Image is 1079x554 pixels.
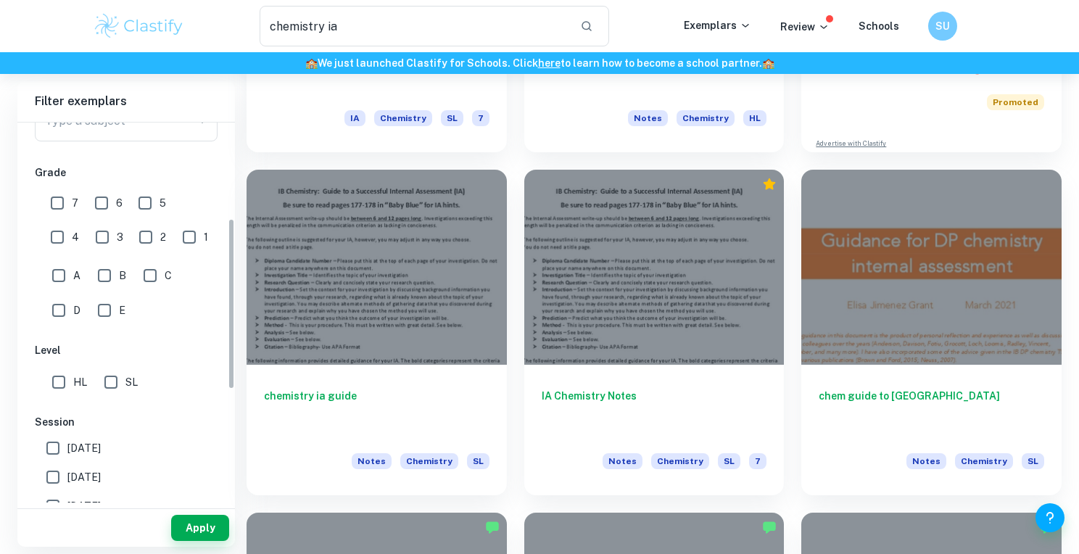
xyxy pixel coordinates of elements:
span: 3 [117,229,123,245]
h6: Level [35,342,218,358]
span: 4 [72,229,79,245]
span: Notes [906,453,946,469]
h6: IA Chemistry Notes [542,388,767,436]
h6: SU [935,18,951,34]
span: Notes [628,110,668,126]
a: chemistry ia guideNotesChemistrySL [247,170,507,495]
span: Promoted [987,94,1044,110]
span: 🎯 [971,63,983,75]
span: SL [1022,453,1044,469]
h6: chem guide to [GEOGRAPHIC_DATA] [819,388,1044,436]
span: SL [718,453,740,469]
span: 🏫 [305,57,318,69]
span: SL [441,110,463,126]
span: Chemistry [400,453,458,469]
span: 🏫 [762,57,774,69]
span: C [165,268,172,284]
span: E [119,302,125,318]
span: [DATE] [67,469,101,485]
h6: Grade [35,165,218,181]
p: Review [780,19,830,35]
span: 1 [204,229,208,245]
span: [DATE] [67,440,101,456]
img: Marked [762,520,777,534]
img: Marked [485,520,500,534]
img: Clastify logo [93,12,185,41]
span: Notes [352,453,392,469]
span: 7 [749,453,766,469]
div: Premium [762,177,777,191]
h6: Filter exemplars [17,81,235,122]
button: Apply [171,515,229,541]
a: chem guide to [GEOGRAPHIC_DATA]NotesChemistrySL [801,170,1062,495]
a: Advertise with Clastify [816,138,886,149]
button: Help and Feedback [1035,503,1064,532]
span: 7 [72,195,78,211]
span: SL [125,374,138,390]
span: [DATE] [67,498,101,514]
span: Chemistry [677,110,735,126]
span: Chemistry [374,110,432,126]
span: A [73,268,80,284]
span: SL [467,453,489,469]
span: IA [344,110,365,126]
a: Schools [859,20,899,32]
input: Search for any exemplars... [260,6,569,46]
span: 6 [116,195,123,211]
span: D [73,302,80,318]
h6: Session [35,414,218,430]
span: B [119,268,126,284]
a: IA Chemistry NotesNotesChemistrySL7 [524,170,785,495]
button: SU [928,12,957,41]
span: 2 [160,229,166,245]
a: here [538,57,561,69]
h6: We just launched Clastify for Schools. Click to learn how to become a school partner. [3,55,1076,71]
h6: chemistry ia guide [264,388,489,436]
span: Notes [603,453,642,469]
span: 7 [472,110,489,126]
span: HL [743,110,766,126]
span: Chemistry [955,453,1013,469]
span: HL [73,374,87,390]
p: Exemplars [684,17,751,33]
span: Chemistry [651,453,709,469]
span: 5 [160,195,166,211]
